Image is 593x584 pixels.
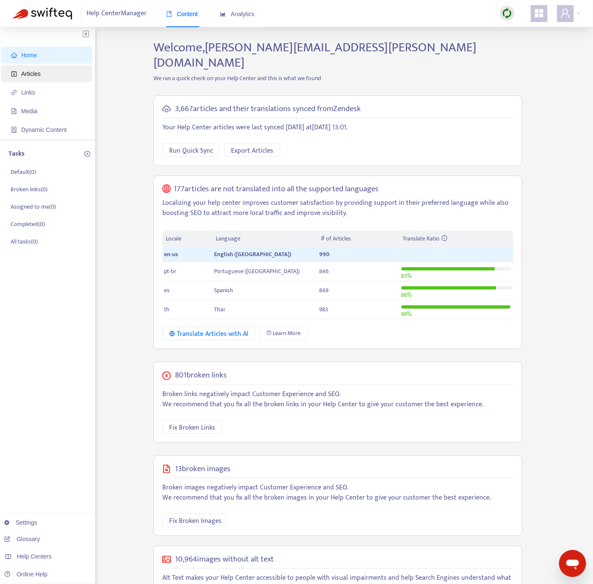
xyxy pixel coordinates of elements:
p: Your Help Center articles were last synced [DATE] at [DATE] 13:01 . [162,123,513,133]
span: area-chart [220,11,226,17]
a: Settings [4,519,37,526]
iframe: Button to launch messaging window [559,550,586,577]
span: Dynamic Content [21,126,67,133]
p: Tasks [8,149,25,159]
span: user [560,8,571,18]
span: Spanish [214,285,233,295]
span: cloud-sync [162,105,171,113]
span: Help Centers [17,553,52,560]
span: 848 [319,285,329,295]
span: Portuguese ([GEOGRAPHIC_DATA]) [214,266,300,276]
span: Links [21,89,35,96]
span: close-circle [162,372,171,380]
div: Translate Ratio [403,234,510,243]
span: th [164,305,170,314]
p: Broken links negatively impact Customer Experience and SEO. We recommend that you fix all the bro... [162,389,513,410]
span: Media [21,108,37,115]
span: en-us [164,249,178,259]
a: Glossary [4,536,40,542]
th: Locale [162,231,212,247]
span: Analytics [220,11,255,17]
span: file-image [162,465,171,473]
p: Broken links ( 0 ) [11,185,47,194]
span: 990 [319,249,329,259]
span: appstore [534,8,544,18]
button: Fix Broken Images [162,514,226,527]
span: 86 % [401,290,412,300]
a: Online Help [4,571,47,578]
div: Translate Articles with AI [169,329,248,339]
span: es [164,285,170,295]
p: Localizing your help center improves customer satisfaction by providing support in their preferre... [162,198,513,218]
p: Broken images negatively impact Customer Experience and SEO. We recommend that you fix all the br... [162,483,513,503]
span: global [162,184,171,194]
span: account-book [11,71,17,77]
span: 99 % [401,309,412,319]
span: home [11,52,17,58]
span: file-image [11,108,17,114]
button: Run Quick Sync [162,143,220,157]
span: English ([GEOGRAPHIC_DATA]) [214,249,291,259]
span: Content [166,11,198,17]
p: All tasks ( 0 ) [11,237,38,246]
span: Fix Broken Images [169,516,222,526]
span: plus-circle [84,151,90,157]
button: Translate Articles with AI [162,327,255,340]
p: Assigned to me ( 0 ) [11,202,56,211]
span: 983 [319,305,328,314]
span: Welcome, [PERSON_NAME][EMAIL_ADDRESS][PERSON_NAME][DOMAIN_NAME] [153,37,476,73]
h5: 13 broken images [175,464,231,474]
img: Swifteq [13,8,72,20]
span: Help Center Manager [87,6,147,22]
button: Export Articles [224,143,280,157]
th: # of Articles [317,231,399,247]
h5: 10,964 images without alt text [175,555,274,564]
span: book [166,11,172,17]
span: Articles [21,70,41,77]
span: 85 % [401,271,412,281]
button: Fix Broken Links [162,420,222,434]
span: pt-br [164,266,176,276]
h5: 801 broken links [175,371,227,380]
p: We ran a quick check on your Help Center and this is what we found [147,74,529,83]
span: Learn More [273,329,301,338]
span: link [11,89,17,95]
img: sync.dc5367851b00ba804db3.png [502,8,512,19]
span: Thai [214,305,225,314]
span: 846 [319,266,329,276]
span: Fix Broken Links [169,422,215,433]
span: Home [21,52,37,59]
a: Learn More [259,327,308,340]
span: picture [162,555,171,564]
span: Run Quick Sync [169,145,213,156]
span: container [11,127,17,133]
p: Default ( 0 ) [11,168,36,176]
h5: 3,667 articles and their translations synced from Zendesk [175,104,361,114]
th: Language [212,231,317,247]
span: Export Articles [231,145,273,156]
p: Completed ( 0 ) [11,220,45,229]
h5: 177 articles are not translated into all the supported languages [174,184,379,194]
